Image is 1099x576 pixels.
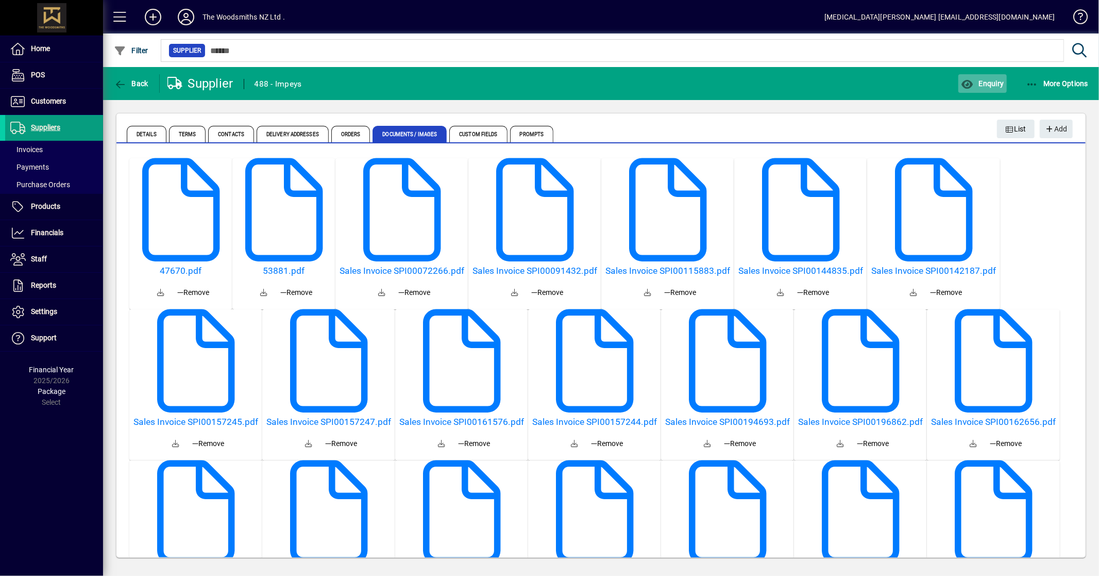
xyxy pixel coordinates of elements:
[170,8,202,26] button: Profile
[257,126,329,142] span: Delivery Addresses
[10,163,49,171] span: Payments
[321,434,361,453] button: Remove
[5,141,103,158] a: Invoices
[5,273,103,299] a: Reports
[266,417,391,427] a: Sales Invoice SPI00157247.pdf
[961,432,986,456] a: Download
[31,228,63,237] span: Financials
[38,387,65,396] span: Package
[1026,79,1089,88] span: More Options
[114,79,148,88] span: Back
[31,281,56,289] span: Reports
[5,89,103,114] a: Customers
[926,283,966,302] button: Remove
[931,417,1056,427] a: Sales Invoice SPI00162656.pdf
[901,281,926,305] a: Download
[986,434,1026,453] button: Remove
[236,266,331,276] h5: 53881.pdf
[10,145,43,154] span: Invoices
[449,126,507,142] span: Custom Fields
[1045,121,1067,138] span: Add
[738,266,863,276] a: Sales Invoice SPI00144835.pdf
[133,417,258,427] a: Sales Invoice SPI00157245.pdf
[398,287,430,298] span: Remove
[472,266,597,276] a: Sales Invoice SPI00091432.pdf
[5,36,103,62] a: Home
[660,283,700,302] button: Remove
[531,287,563,298] span: Remove
[10,180,70,189] span: Purchase Orders
[373,126,447,142] span: Documents / Images
[587,434,627,453] button: Remove
[724,438,756,449] span: Remove
[177,287,209,298] span: Remove
[111,41,151,60] button: Filter
[798,417,923,427] a: Sales Invoice SPI00196862.pdf
[163,432,188,456] a: Download
[5,194,103,220] a: Products
[695,432,720,456] a: Download
[1066,2,1086,36] a: Knowledge Base
[148,281,173,305] a: Download
[340,266,464,276] a: Sales Invoice SPI00072266.pdf
[173,283,213,302] button: Remove
[173,45,201,56] span: Supplier
[458,438,490,449] span: Remove
[828,432,853,456] a: Download
[664,287,696,298] span: Remove
[31,71,45,79] span: POS
[930,287,962,298] span: Remove
[1005,121,1027,138] span: List
[532,417,657,427] a: Sales Invoice SPI00157244.pdf
[255,76,302,92] div: 488 - Impeys
[137,8,170,26] button: Add
[31,97,66,105] span: Customers
[591,438,623,449] span: Remove
[133,266,228,276] a: 47670.pdf
[5,325,103,351] a: Support
[454,434,494,453] button: Remove
[167,75,233,92] div: Supplier
[5,299,103,325] a: Settings
[502,281,527,305] a: Download
[824,9,1055,25] div: [MEDICAL_DATA][PERSON_NAME] [EMAIL_ADDRESS][DOMAIN_NAME]
[768,281,793,305] a: Download
[5,176,103,193] a: Purchase Orders
[169,126,206,142] span: Terms
[990,438,1022,449] span: Remove
[103,74,160,93] app-page-header-button: Back
[296,432,321,456] a: Download
[1023,74,1091,93] button: More Options
[605,266,730,276] a: Sales Invoice SPI00115883.pdf
[31,334,57,342] span: Support
[853,434,893,453] button: Remove
[29,366,74,374] span: Financial Year
[31,202,60,210] span: Products
[127,126,166,142] span: Details
[5,158,103,176] a: Payments
[369,281,394,305] a: Download
[192,438,224,449] span: Remove
[797,287,829,298] span: Remove
[208,126,254,142] span: Contacts
[399,417,524,427] a: Sales Invoice SPI00161576.pdf
[5,246,103,272] a: Staff
[961,79,1004,88] span: Enquiry
[251,281,276,305] a: Download
[562,432,587,456] a: Download
[871,266,996,276] h5: Sales Invoice SPI00142187.pdf
[31,44,50,53] span: Home
[857,438,889,449] span: Remove
[394,283,434,302] button: Remove
[31,255,47,263] span: Staff
[280,287,312,298] span: Remove
[958,74,1006,93] button: Enquiry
